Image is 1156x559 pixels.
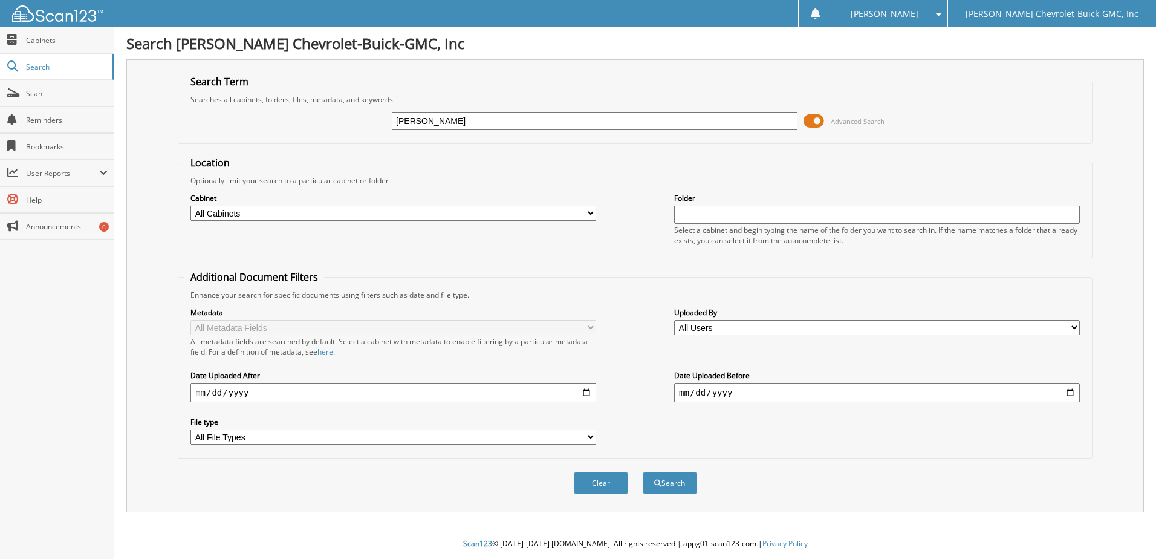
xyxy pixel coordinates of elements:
div: 6 [99,222,109,232]
span: [PERSON_NAME] [851,10,918,18]
label: Folder [674,193,1080,203]
span: Announcements [26,221,108,232]
legend: Location [184,156,236,169]
h1: Search [PERSON_NAME] Chevrolet-Buick-GMC, Inc [126,33,1144,53]
label: Uploaded By [674,307,1080,318]
input: end [674,383,1080,402]
iframe: Chat Widget [1096,501,1156,559]
label: Metadata [190,307,596,318]
div: Select a cabinet and begin typing the name of the folder you want to search in. If the name match... [674,225,1080,246]
span: User Reports [26,168,99,178]
legend: Additional Document Filters [184,270,324,284]
span: Reminders [26,115,108,125]
input: start [190,383,596,402]
span: Help [26,195,108,205]
div: All metadata fields are searched by default. Select a cabinet with metadata to enable filtering b... [190,336,596,357]
div: Enhance your search for specific documents using filters such as date and file type. [184,290,1086,300]
label: Date Uploaded Before [674,370,1080,381]
div: Searches all cabinets, folders, files, metadata, and keywords [184,94,1086,105]
span: Advanced Search [831,117,885,126]
div: Optionally limit your search to a particular cabinet or folder [184,175,1086,186]
a: here [317,347,333,357]
legend: Search Term [184,75,255,88]
label: File type [190,417,596,427]
span: Bookmarks [26,142,108,152]
span: Search [26,62,106,72]
span: Scan [26,88,108,99]
button: Clear [574,472,628,494]
img: scan123-logo-white.svg [12,5,103,22]
span: Cabinets [26,35,108,45]
label: Cabinet [190,193,596,203]
button: Search [643,472,697,494]
a: Privacy Policy [762,538,808,549]
div: © [DATE]-[DATE] [DOMAIN_NAME]. All rights reserved | appg01-scan123-com | [114,529,1156,559]
label: Date Uploaded After [190,370,596,381]
span: [PERSON_NAME] Chevrolet-Buick-GMC, Inc [966,10,1138,18]
span: Scan123 [463,538,492,549]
